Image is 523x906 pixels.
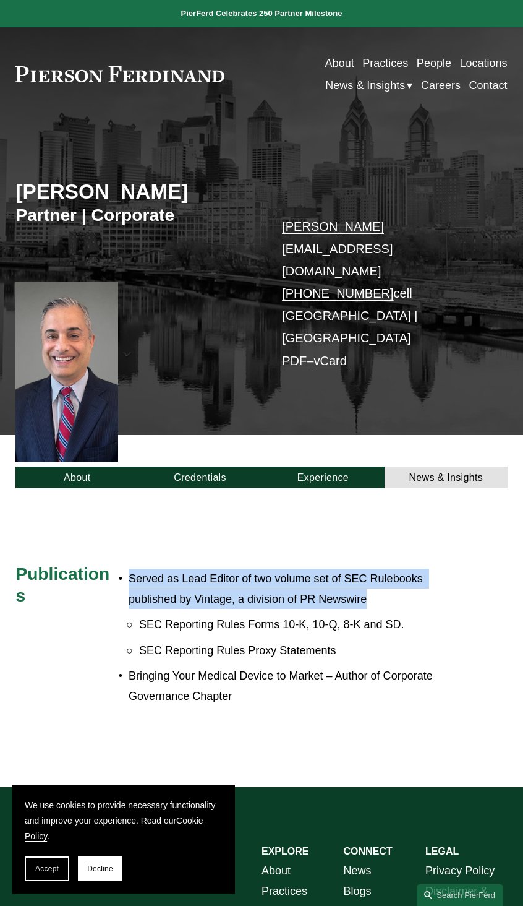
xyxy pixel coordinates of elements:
[425,861,495,881] a: Privacy Policy
[460,52,508,74] a: Locations
[385,467,508,488] a: News & Insights
[261,846,308,856] strong: EXPLORE
[421,74,461,97] a: Careers
[362,52,408,74] a: Practices
[35,865,59,873] span: Accept
[325,74,412,97] a: folder dropdown
[138,467,261,488] a: Credentials
[15,564,109,605] span: Publications
[15,467,138,488] a: About
[261,467,385,488] a: Experience
[78,856,122,881] button: Decline
[282,220,393,278] a: [PERSON_NAME][EMAIL_ADDRESS][DOMAIN_NAME]
[15,204,261,226] h3: Partner | Corporate
[261,881,307,901] a: Practices
[282,215,487,372] p: cell [GEOGRAPHIC_DATA] | [GEOGRAPHIC_DATA] –
[325,52,354,74] a: About
[344,861,372,881] a: News
[129,666,446,706] p: Bringing Your Medical Device to Market – Author of Corporate Governance Chapter
[282,354,307,368] a: PDF
[25,798,223,844] p: We use cookies to provide necessary functionality and improve your experience. Read our .
[417,52,451,74] a: People
[139,615,446,634] p: SEC Reporting Rules Forms 10-K, 10-Q, 8-K and SD.
[282,287,393,300] a: [PHONE_NUMBER]
[425,846,459,856] strong: LEGAL
[417,884,503,906] a: Search this site
[344,846,393,856] strong: CONNECT
[139,641,446,660] p: SEC Reporting Rules Proxy Statements
[25,816,203,841] a: Cookie Policy
[261,861,291,881] a: About
[469,74,508,97] a: Contact
[313,354,346,368] a: vCard
[344,881,372,901] a: Blogs
[129,569,446,609] p: Served as Lead Editor of two volume set of SEC Rulebooks published by Vintage, a division of PR N...
[325,75,405,95] span: News & Insights
[87,865,113,873] span: Decline
[12,785,235,894] section: Cookie banner
[15,179,261,204] h2: [PERSON_NAME]
[25,856,69,881] button: Accept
